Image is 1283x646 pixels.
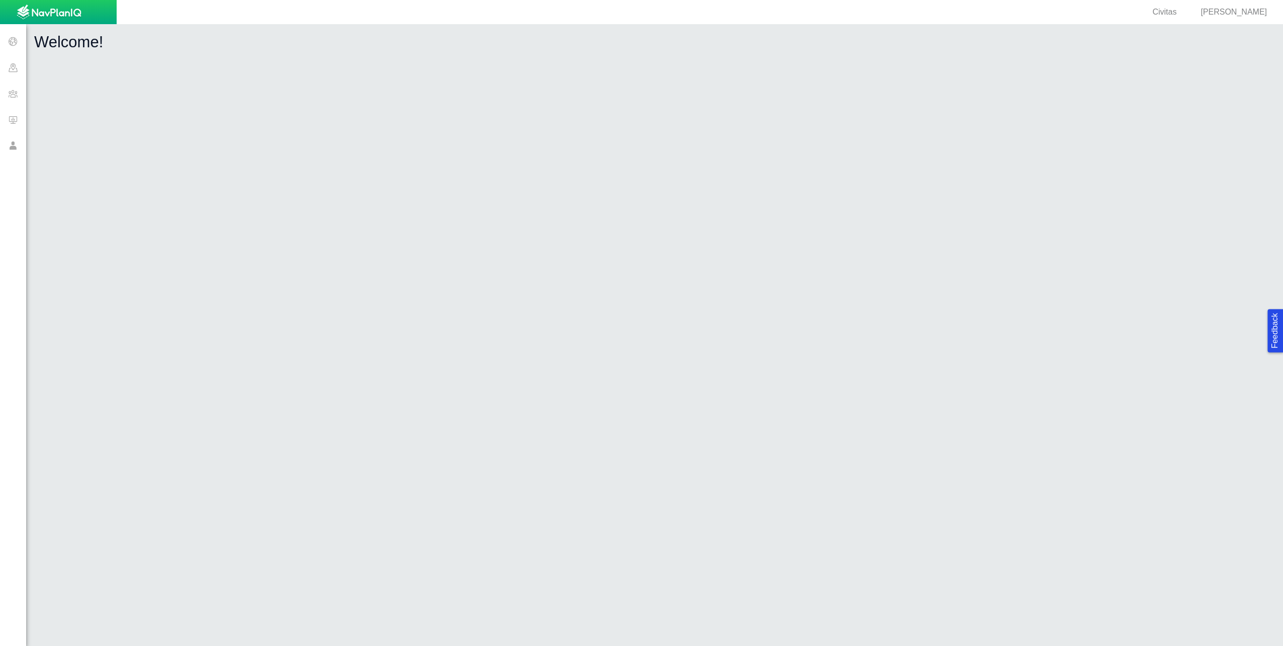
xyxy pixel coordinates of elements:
span: Civitas [1152,8,1176,16]
h1: Welcome! [34,32,1275,52]
div: [PERSON_NAME] [1188,7,1271,18]
button: Feedback [1267,309,1283,352]
span: [PERSON_NAME] [1201,8,1267,16]
img: UrbanGroupSolutionsTheme$USG_Images$logo.png [17,5,81,21]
